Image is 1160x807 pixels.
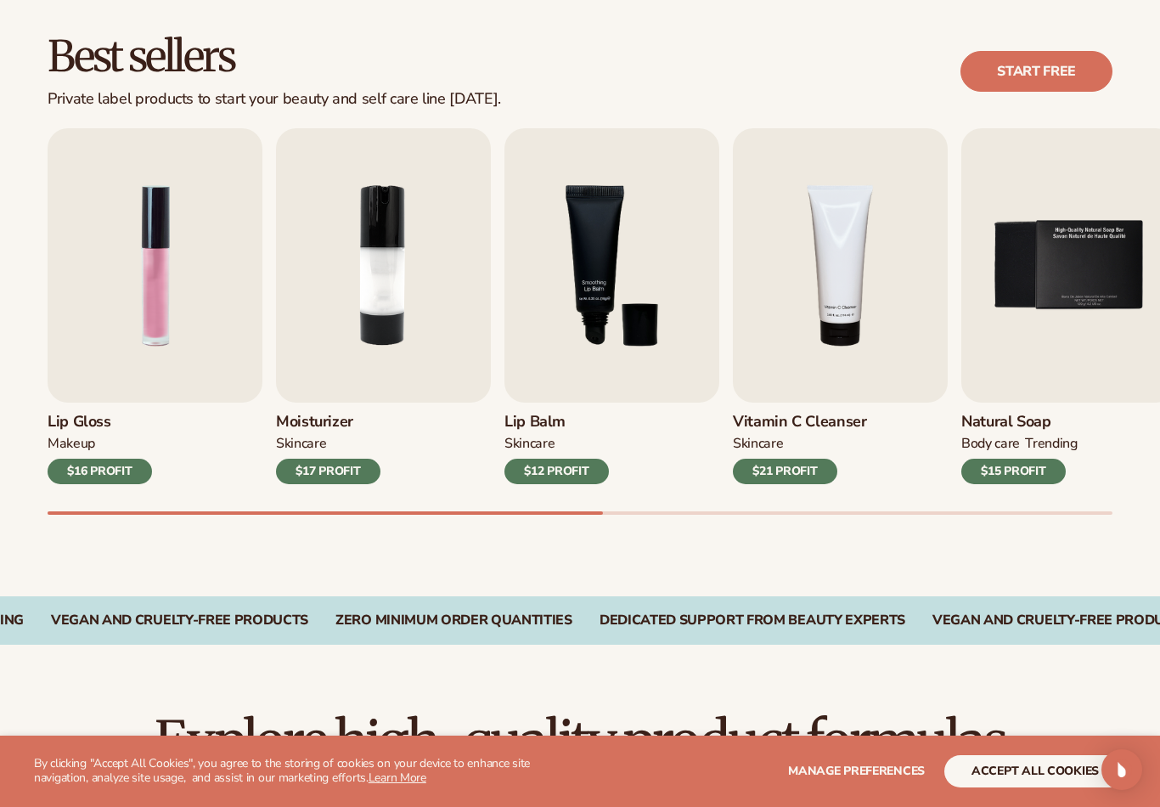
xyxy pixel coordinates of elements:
h3: Natural Soap [961,413,1078,432]
div: $12 PROFIT [504,459,609,484]
h3: Vitamin C Cleanser [733,413,867,432]
p: By clicking "Accept All Cookies", you agree to the storing of cookies on your device to enhance s... [34,757,579,786]
div: ZERO MINIMUM ORDER QUANTITIES [335,612,572,629]
a: 2 / 9 [276,128,491,484]
h3: Moisturizer [276,413,380,432]
div: Open Intercom Messenger [1101,749,1142,790]
div: $16 PROFIT [48,459,152,484]
div: DEDICATED SUPPORT FROM BEAUTY EXPERTS [600,612,905,629]
div: MAKEUP [48,435,95,453]
div: $15 PROFIT [961,459,1066,484]
div: SKINCARE [276,435,326,453]
a: 4 / 9 [733,128,948,484]
h2: Explore high-quality product formulas [48,713,1112,770]
div: TRENDING [1025,435,1077,453]
button: accept all cookies [944,755,1126,787]
a: 1 / 9 [48,128,262,484]
a: Start free [960,51,1112,92]
div: BODY Care [961,435,1020,453]
a: Learn More [369,770,426,786]
div: Private label products to start your beauty and self care line [DATE]. [48,90,501,109]
div: VEGAN AND CRUELTY-FREE PRODUCTS [51,612,308,629]
div: $17 PROFIT [276,459,380,484]
a: 3 / 9 [504,128,719,484]
div: Skincare [733,435,783,453]
div: SKINCARE [504,435,555,453]
h2: Best sellers [48,35,501,80]
h3: Lip Gloss [48,413,152,432]
h3: Lip Balm [504,413,609,432]
div: $21 PROFIT [733,459,837,484]
span: Manage preferences [788,763,925,779]
button: Manage preferences [788,755,925,787]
